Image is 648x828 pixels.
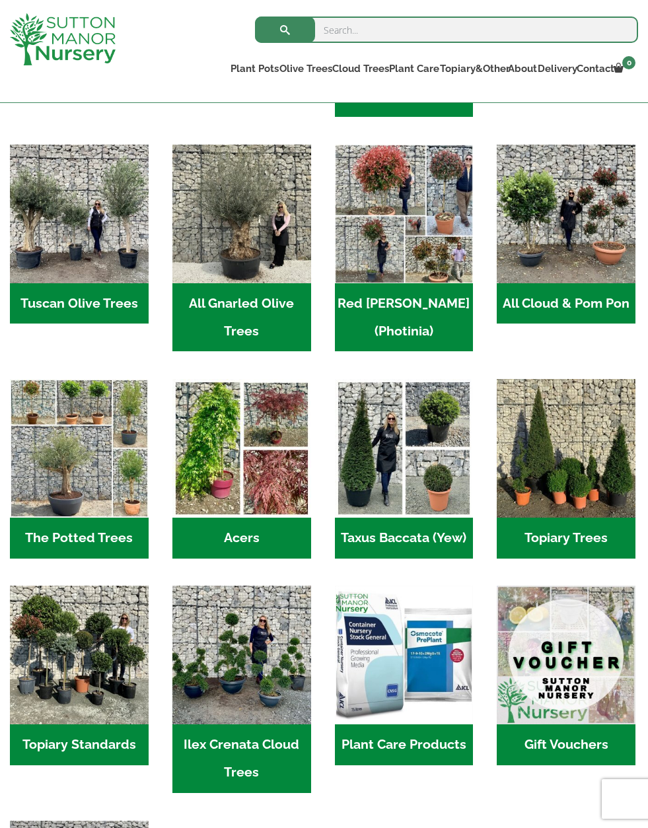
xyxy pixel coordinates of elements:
[172,145,311,351] a: Visit product category All Gnarled Olive Trees
[506,59,535,78] a: About
[575,59,612,78] a: Contact
[228,59,276,78] a: Plant Pots
[335,586,474,765] a: Visit product category Plant Care Products
[10,379,149,558] a: Visit product category The Potted Trees
[172,379,311,558] a: Visit product category Acers
[335,145,474,351] a: Visit product category Red Robin (Photinia)
[436,59,506,78] a: Topiary&Other
[535,59,575,78] a: Delivery
[10,586,149,765] a: Visit product category Topiary Standards
[335,379,474,518] img: Home - Untitled Project
[622,56,635,69] span: 0
[10,13,116,65] img: logo
[276,59,329,78] a: Olive Trees
[497,379,635,558] a: Visit product category Topiary Trees
[172,518,311,559] h2: Acers
[335,145,474,283] img: Home - F5A23A45 75B5 4929 8FB2 454246946332
[329,59,386,78] a: Cloud Trees
[497,145,635,283] img: Home - A124EB98 0980 45A7 B835 C04B779F7765
[10,145,149,324] a: Visit product category Tuscan Olive Trees
[335,379,474,558] a: Visit product category Taxus Baccata (Yew)
[10,518,149,559] h2: The Potted Trees
[172,283,311,352] h2: All Gnarled Olive Trees
[172,586,311,792] a: Visit product category Ilex Crenata Cloud Trees
[612,59,638,78] a: 0
[172,586,311,724] img: Home - 9CE163CB 973F 4905 8AD5 A9A890F87D43
[172,145,311,283] img: Home - 5833C5B7 31D0 4C3A 8E42 DB494A1738DB
[10,379,149,518] img: Home - new coll
[10,283,149,324] h2: Tuscan Olive Trees
[497,283,635,324] h2: All Cloud & Pom Pon
[386,59,436,78] a: Plant Care
[335,724,474,765] h2: Plant Care Products
[10,724,149,765] h2: Topiary Standards
[497,724,635,765] h2: Gift Vouchers
[172,379,311,518] img: Home - Untitled Project 4
[497,145,635,324] a: Visit product category All Cloud & Pom Pon
[497,586,635,765] a: Visit product category Gift Vouchers
[335,518,474,559] h2: Taxus Baccata (Yew)
[172,724,311,793] h2: Ilex Crenata Cloud Trees
[497,518,635,559] h2: Topiary Trees
[255,17,638,43] input: Search...
[335,586,474,724] img: Home - food and soil
[335,283,474,352] h2: Red [PERSON_NAME] (Photinia)
[497,379,635,518] img: Home - C8EC7518 C483 4BAA AA61 3CAAB1A4C7C4 1 201 a
[10,145,149,283] img: Home - 7716AD77 15EA 4607 B135 B37375859F10
[10,586,149,724] img: Home - IMG 5223
[497,586,635,724] img: Home - MAIN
